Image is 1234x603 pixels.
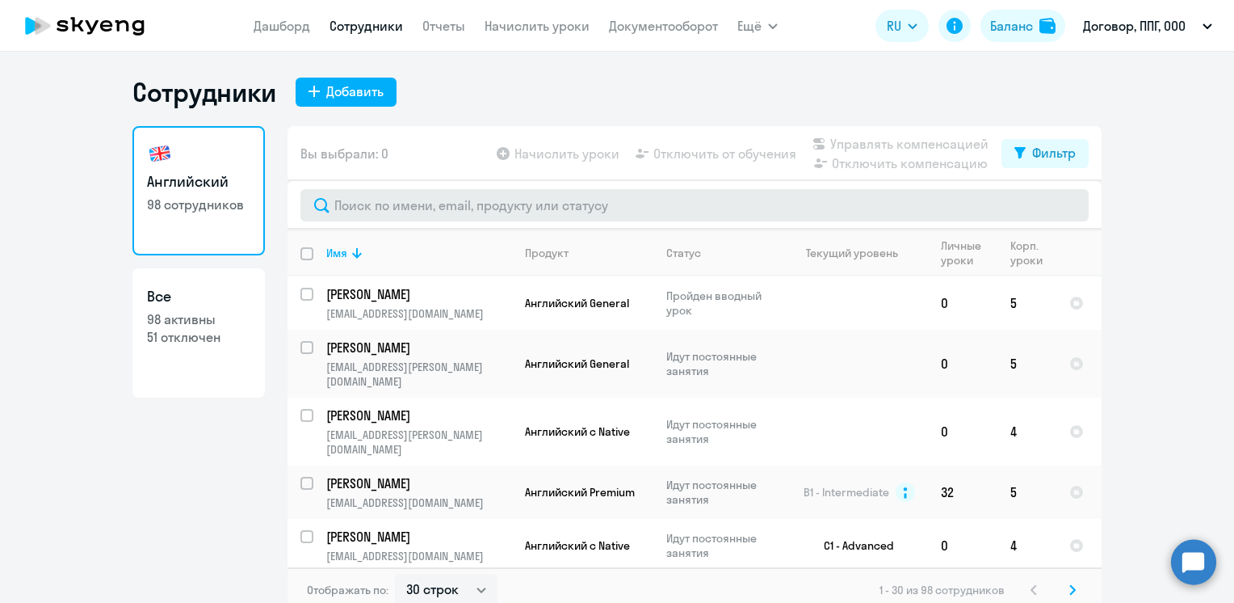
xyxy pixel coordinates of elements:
p: [PERSON_NAME] [326,474,509,492]
td: 0 [928,330,997,398]
p: [PERSON_NAME] [326,407,509,424]
p: [EMAIL_ADDRESS][PERSON_NAME][DOMAIN_NAME] [326,360,511,389]
p: Идут постоянные занятия [666,531,777,560]
span: Английский Premium [525,485,635,500]
div: Фильтр [1032,143,1076,162]
img: english [147,141,173,167]
p: 51 отключен [147,328,250,346]
span: RU [887,16,901,36]
div: Текущий уровень [806,246,898,260]
td: 0 [928,398,997,466]
button: RU [875,10,929,42]
a: [PERSON_NAME] [326,407,511,424]
div: Добавить [326,82,384,101]
p: [PERSON_NAME] [326,528,509,546]
button: Добавить [296,78,397,107]
td: 4 [997,398,1056,466]
a: [PERSON_NAME] [326,528,511,546]
td: 4 [997,519,1056,572]
p: Идут постоянные занятия [666,478,777,507]
p: [EMAIL_ADDRESS][PERSON_NAME][DOMAIN_NAME] [326,428,511,457]
p: [EMAIL_ADDRESS][DOMAIN_NAME] [326,549,511,563]
p: Договор, ППГ, ООО [1083,16,1186,36]
p: [EMAIL_ADDRESS][DOMAIN_NAME] [326,495,511,510]
span: Английский General [525,356,629,371]
div: Корп. уроки [1010,238,1056,268]
a: [PERSON_NAME] [326,474,511,492]
span: Отображать по: [307,583,388,597]
h1: Сотрудники [132,76,276,108]
td: 5 [997,466,1056,519]
td: 5 [997,330,1056,398]
button: Ещё [737,10,778,42]
div: Текущий уровень [791,246,927,260]
button: Фильтр [1001,139,1089,168]
p: [PERSON_NAME] [326,285,509,303]
input: Поиск по имени, email, продукту или статусу [300,189,1089,221]
div: Имя [326,246,347,260]
td: C1 - Advanced [778,519,928,572]
td: 0 [928,276,997,330]
p: Пройден вводный урок [666,289,777,318]
a: Документооборот [609,18,718,34]
p: 98 активны [147,310,250,328]
p: [EMAIL_ADDRESS][DOMAIN_NAME] [326,306,511,321]
h3: Все [147,286,250,307]
button: Балансbalance [980,10,1065,42]
span: Вы выбрали: 0 [300,144,388,163]
span: 1 - 30 из 98 сотрудников [879,583,1005,597]
div: Личные уроки [941,238,997,268]
td: 5 [997,276,1056,330]
a: Начислить уроки [485,18,590,34]
td: 0 [928,519,997,572]
span: Английский с Native [525,424,630,439]
span: Ещё [737,16,762,36]
div: Статус [666,246,701,260]
div: Имя [326,246,511,260]
span: B1 - Intermediate [804,485,889,500]
p: [PERSON_NAME] [326,339,509,356]
span: Английский с Native [525,538,630,553]
div: Баланс [990,16,1033,36]
a: Все98 активны51 отключен [132,268,265,398]
button: Договор, ППГ, ООО [1075,6,1220,45]
p: Идут постоянные занятия [666,349,777,378]
span: Английский General [525,296,629,310]
a: Отчеты [422,18,465,34]
p: 98 сотрудников [147,196,250,213]
a: [PERSON_NAME] [326,339,511,356]
p: Идут постоянные занятия [666,417,777,446]
a: Дашборд [254,18,310,34]
a: Сотрудники [329,18,403,34]
a: [PERSON_NAME] [326,285,511,303]
img: balance [1039,18,1056,34]
td: 32 [928,466,997,519]
a: Английский98 сотрудников [132,126,265,255]
h3: Английский [147,171,250,192]
div: Продукт [525,246,569,260]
